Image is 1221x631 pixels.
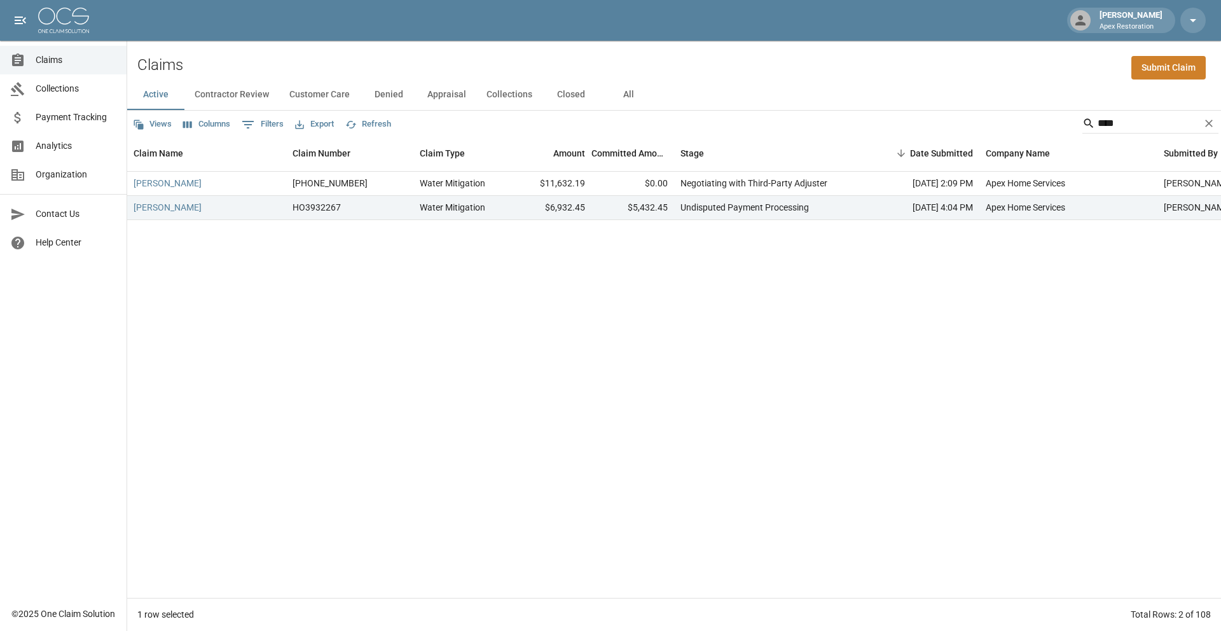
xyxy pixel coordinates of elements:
[342,114,394,134] button: Refresh
[591,135,674,171] div: Committed Amount
[542,80,600,110] button: Closed
[293,201,341,214] div: HO3932267
[865,135,979,171] div: Date Submitted
[137,56,183,74] h2: Claims
[293,177,368,190] div: 1006-33-2325
[36,111,116,124] span: Payment Tracking
[509,196,591,220] div: $6,932.45
[130,114,175,134] button: Views
[680,135,704,171] div: Stage
[1131,608,1211,621] div: Total Rows: 2 of 108
[509,172,591,196] div: $11,632.19
[127,80,184,110] button: Active
[910,135,973,171] div: Date Submitted
[180,114,233,134] button: Select columns
[134,177,202,190] a: [PERSON_NAME]
[979,135,1157,171] div: Company Name
[680,177,827,190] div: Negotiating with Third-Party Adjuster
[680,201,809,214] div: Undisputed Payment Processing
[420,177,485,190] div: Water Mitigation
[292,114,337,134] button: Export
[36,53,116,67] span: Claims
[986,177,1065,190] div: Apex Home Services
[1164,135,1218,171] div: Submitted By
[420,201,485,214] div: Water Mitigation
[134,135,183,171] div: Claim Name
[38,8,89,33] img: ocs-logo-white-transparent.png
[36,82,116,95] span: Collections
[134,201,202,214] a: [PERSON_NAME]
[127,80,1221,110] div: dynamic tabs
[1199,114,1218,133] button: Clear
[293,135,350,171] div: Claim Number
[127,135,286,171] div: Claim Name
[360,80,417,110] button: Denied
[591,172,674,196] div: $0.00
[279,80,360,110] button: Customer Care
[600,80,657,110] button: All
[986,201,1065,214] div: Apex Home Services
[184,80,279,110] button: Contractor Review
[1082,113,1218,136] div: Search
[36,168,116,181] span: Organization
[591,135,668,171] div: Committed Amount
[36,139,116,153] span: Analytics
[417,80,476,110] button: Appraisal
[476,80,542,110] button: Collections
[986,135,1050,171] div: Company Name
[286,135,413,171] div: Claim Number
[413,135,509,171] div: Claim Type
[420,135,465,171] div: Claim Type
[36,236,116,249] span: Help Center
[1131,56,1206,80] a: Submit Claim
[892,144,910,162] button: Sort
[137,608,194,621] div: 1 row selected
[11,607,115,620] div: © 2025 One Claim Solution
[1094,9,1168,32] div: [PERSON_NAME]
[509,135,591,171] div: Amount
[865,172,979,196] div: [DATE] 2:09 PM
[591,196,674,220] div: $5,432.45
[674,135,865,171] div: Stage
[8,8,33,33] button: open drawer
[238,114,287,135] button: Show filters
[1100,22,1162,32] p: Apex Restoration
[865,196,979,220] div: [DATE] 4:04 PM
[36,207,116,221] span: Contact Us
[553,135,585,171] div: Amount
